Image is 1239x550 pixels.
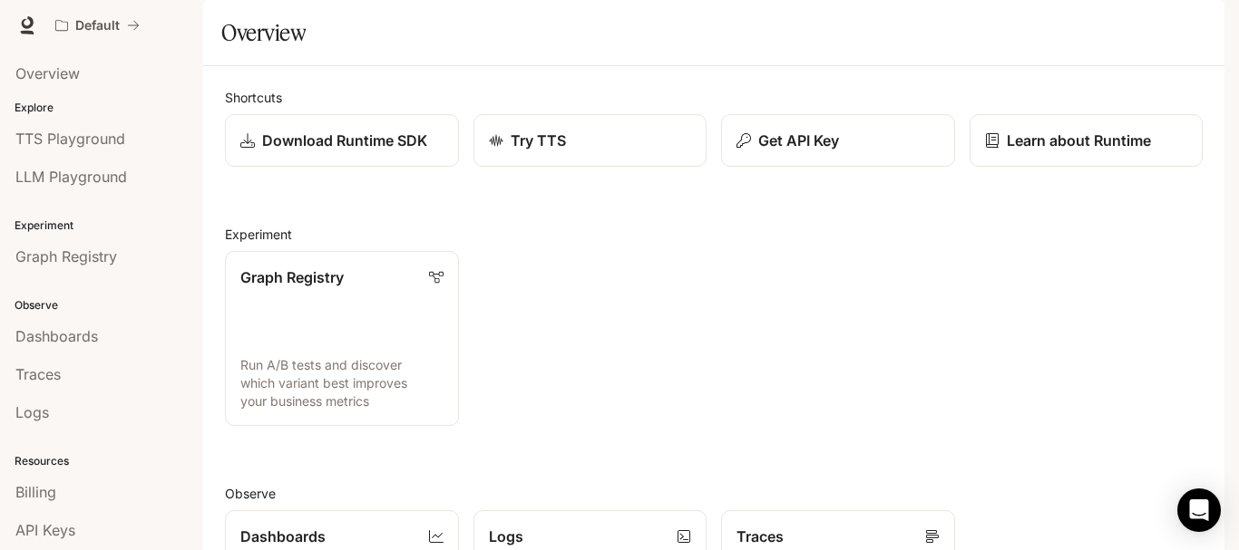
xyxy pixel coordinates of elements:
p: Download Runtime SDK [262,130,427,151]
h2: Experiment [225,225,1203,244]
p: Learn about Runtime [1007,130,1151,151]
p: Get API Key [758,130,839,151]
p: Graph Registry [240,266,344,288]
p: Default [75,18,120,34]
div: Open Intercom Messenger [1177,488,1221,532]
p: Dashboards [240,526,326,547]
h2: Shortcuts [225,88,1203,107]
p: Logs [489,526,523,547]
h2: Observe [225,484,1203,503]
a: Learn about Runtime [970,114,1204,167]
a: Download Runtime SDK [225,114,459,167]
button: All workspaces [47,7,148,43]
a: Graph RegistryRun A/B tests and discover which variant best improves your business metrics [225,251,459,426]
h1: Overview [221,14,306,51]
a: Try TTS [473,114,707,167]
p: Traces [737,526,784,547]
p: Try TTS [511,130,566,151]
button: Get API Key [721,114,955,167]
p: Run A/B tests and discover which variant best improves your business metrics [240,356,444,410]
